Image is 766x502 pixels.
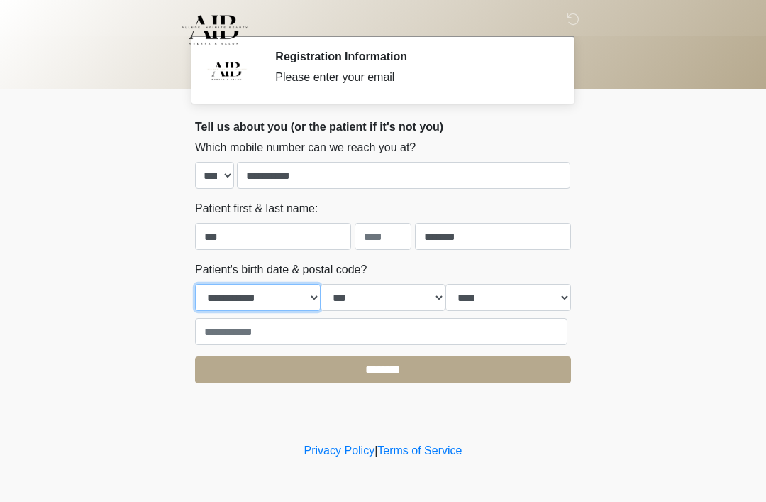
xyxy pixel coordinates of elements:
a: Terms of Service [377,444,462,457]
a: Privacy Policy [304,444,375,457]
img: Allure Infinite Beauty Logo [181,11,248,49]
h2: Tell us about you (or the patient if it's not you) [195,120,571,133]
img: Agent Avatar [206,50,248,92]
div: Please enter your email [275,69,550,86]
a: | [374,444,377,457]
label: Which mobile number can we reach you at? [195,139,416,156]
label: Patient's birth date & postal code? [195,261,367,278]
label: Patient first & last name: [195,200,318,217]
